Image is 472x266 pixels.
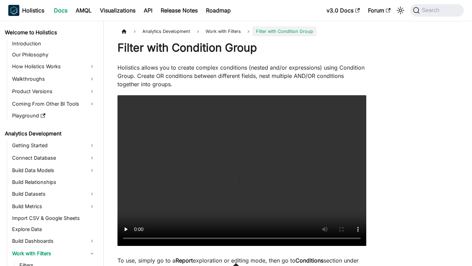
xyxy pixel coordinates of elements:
a: Roadmap [202,5,235,16]
span: Search [420,7,444,14]
h1: Filter with Condition Group [117,41,366,55]
a: Build Datasets [10,188,97,199]
span: Filter with Condition Group [253,26,317,36]
a: v3.0 Docs [322,5,364,16]
a: Release Notes [157,5,202,16]
a: API [140,5,157,16]
a: Build Metrics [10,201,97,212]
a: Coming From Other BI Tools [10,98,97,109]
a: Connect Database [10,152,97,163]
a: Forum [364,5,395,16]
a: Build Dashboards [10,236,97,247]
a: Import CSV & Google Sheets [10,213,97,223]
a: Build Data Models [10,165,97,176]
a: Visualizations [96,5,140,16]
span: Analytics Development [139,26,193,36]
a: How Holistics Works [10,61,97,72]
p: Holistics allows you to create complex conditions (nested and/or expressions) using Condition Gro... [117,63,366,88]
button: Search (Command+K) [410,4,464,17]
a: Analytics Development [3,129,97,139]
a: Docs [50,5,72,16]
nav: Breadcrumbs [117,26,366,36]
img: Holistics [8,5,19,16]
a: HolisticsHolisticsHolistics [8,5,44,16]
a: Explore Data [10,224,97,234]
button: Switch between dark and light mode (currently system mode) [395,5,406,16]
a: Work with Filters [10,248,97,259]
a: Getting Started [10,140,97,151]
a: Product Versions [10,86,97,97]
video: Your browser does not support embedding video, but you can . [117,95,366,246]
a: AMQL [72,5,96,16]
a: Welcome to Holistics [3,28,97,37]
b: Holistics [22,6,44,15]
a: Build Relationships [10,177,97,187]
a: Playground [10,111,97,121]
a: Home page [117,26,131,36]
a: Walkthroughs [10,73,97,85]
span: Work with Filters [202,26,244,36]
strong: Report [176,257,193,264]
a: Introduction [10,39,97,48]
a: Our Philosophy [10,50,97,60]
strong: Conditions [295,257,323,264]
